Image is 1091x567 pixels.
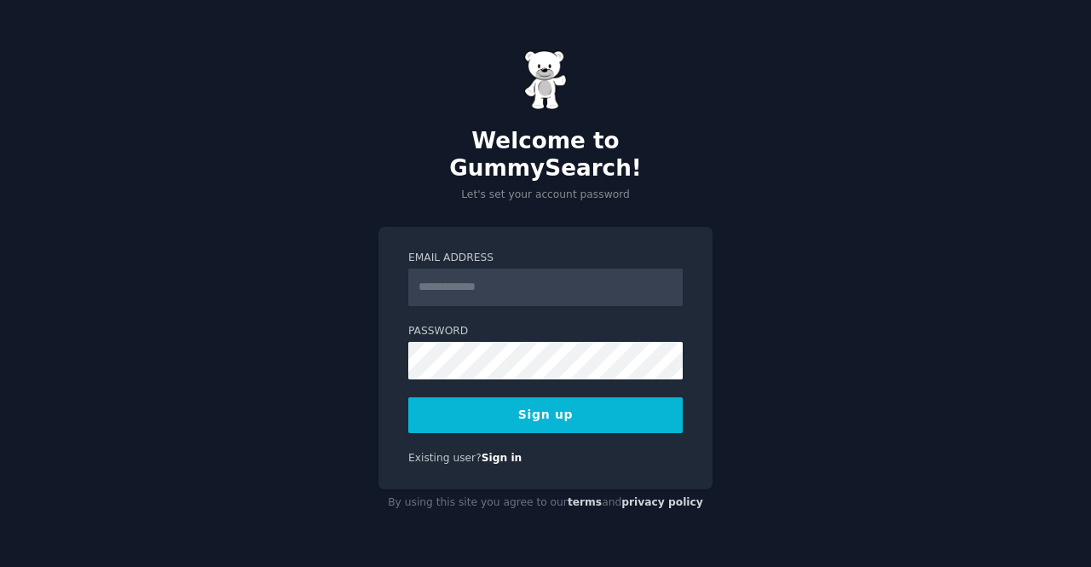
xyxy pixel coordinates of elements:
[524,50,567,110] img: Gummy Bear
[378,128,713,182] h2: Welcome to GummySearch!
[408,397,683,433] button: Sign up
[408,452,482,464] span: Existing user?
[408,251,683,266] label: Email Address
[408,324,683,339] label: Password
[378,188,713,203] p: Let's set your account password
[378,489,713,517] div: By using this site you agree to our and
[482,452,522,464] a: Sign in
[568,496,602,508] a: terms
[621,496,703,508] a: privacy policy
